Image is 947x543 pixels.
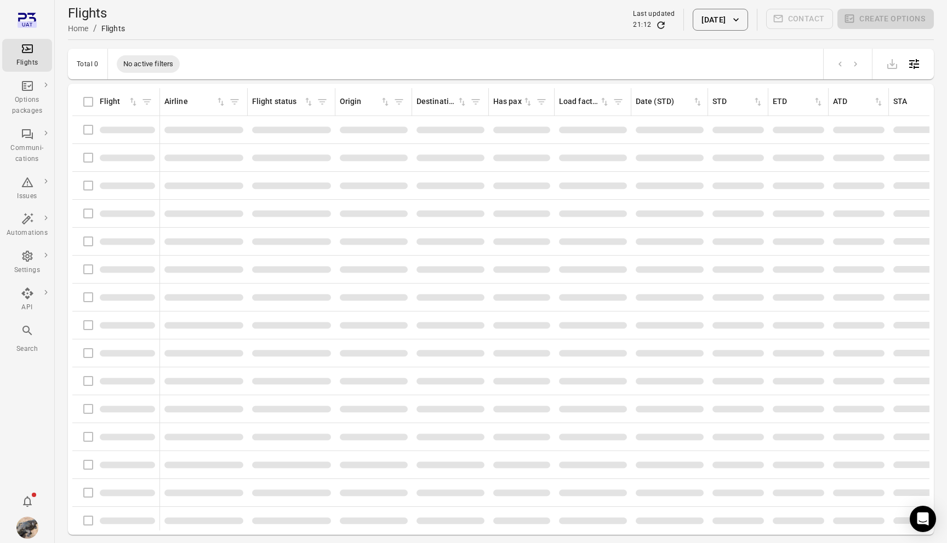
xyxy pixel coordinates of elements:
[610,94,626,110] span: Filter by load factor
[2,172,52,205] a: Issues
[16,490,38,512] button: Notifications
[773,96,824,108] div: Sort by ETD in ascending order
[7,265,48,276] div: Settings
[2,209,52,242] a: Automations
[893,96,944,108] div: Sort by STA in ascending order
[12,512,43,543] button: Daníel Benediktsson
[314,94,330,110] span: Filter by flight status
[340,96,391,108] div: Sort by origin in ascending order
[16,517,38,539] img: images
[2,246,52,279] a: Settings
[68,22,125,35] nav: Breadcrumbs
[559,96,610,108] div: Sort by load factor in ascending order
[712,96,763,108] div: Sort by STD in ascending order
[77,60,99,68] div: Total 0
[117,59,180,70] span: No active filters
[93,22,97,35] li: /
[7,228,48,239] div: Automations
[636,96,703,108] div: Sort by date (STD) in ascending order
[7,344,48,355] div: Search
[881,58,903,68] span: Please make a selection to export
[139,94,155,110] span: Filter by flight
[391,94,407,110] span: Filter by origin
[910,506,936,532] div: Open Intercom Messenger
[7,57,48,68] div: Flights
[252,96,314,108] div: Sort by flight status in ascending order
[493,96,533,108] div: Sort by has pax in ascending order
[2,124,52,168] a: Communi-cations
[7,302,48,313] div: API
[417,96,467,108] div: Sort by destination in ascending order
[2,39,52,72] a: Flights
[633,9,675,20] div: Last updated
[633,20,651,31] div: 21:12
[2,284,52,316] a: API
[693,9,748,31] button: [DATE]
[2,76,52,120] a: Options packages
[101,23,125,34] div: Flights
[68,24,89,33] a: Home
[2,321,52,357] button: Search
[100,96,139,108] div: Sort by flight in ascending order
[833,96,884,108] div: Sort by ATD in ascending order
[164,96,226,108] div: Sort by airline in ascending order
[766,9,834,31] span: Please make a selection to create communications
[832,57,863,71] nav: pagination navigation
[467,94,484,110] span: Filter by destination
[837,9,934,31] span: Please make a selection to create an option package
[533,94,550,110] span: Filter by has pax
[903,53,925,75] button: Open table configuration
[68,4,125,22] h1: Flights
[7,191,48,202] div: Issues
[7,143,48,165] div: Communi-cations
[655,20,666,31] button: Refresh data
[7,95,48,117] div: Options packages
[226,94,243,110] span: Filter by airline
